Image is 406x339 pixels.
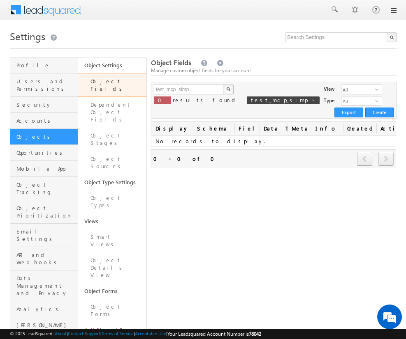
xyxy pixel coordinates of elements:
a: Object Sources [78,151,146,174]
a: Object Settings [78,57,146,73]
span: Accounts [16,117,76,124]
span: prev [357,152,372,166]
span: test_mcp_simp [251,96,307,103]
span: results found [173,96,238,103]
a: Analytics [10,301,78,317]
a: Contact Support [68,331,100,336]
span: Security [16,101,76,108]
span: Profile [16,62,76,69]
span: Email Settings [16,228,76,243]
a: Terms of Service [102,331,134,336]
a: Object Prioritization [10,200,78,224]
a: Activities and Scores [78,322,146,338]
div: Type [324,96,334,104]
input: Search Settings [285,32,397,42]
span: Opportunities [16,149,76,156]
span: Users and Permissions [16,78,76,92]
a: Accounts [10,113,78,129]
span: Data Type [260,121,288,135]
a: next [378,153,394,166]
div: View [324,85,334,93]
a: Object Type Settings [78,174,146,190]
span: Objects [16,133,76,140]
img: Search [226,87,230,91]
a: Smart Views [78,229,146,252]
span: Data Management and Privacy [16,275,76,297]
a: Object Tracking [10,177,78,200]
a: Dependent Object Fields [78,97,146,128]
a: Object Fields [78,73,146,97]
span: All [341,96,375,105]
span: Your Leadsquared Account Number is [167,331,261,337]
span: Object Tracking [16,181,76,196]
span: select [375,87,382,92]
a: Acceptable Use [135,331,166,336]
a: Object Forms [78,299,146,322]
span: 0 [158,96,167,103]
a: prev [357,153,373,166]
a: Views [78,213,146,229]
a: API and Webhooks [10,247,78,270]
span: Object Fields [151,58,191,67]
span: Meta Info [288,121,343,135]
span: [PERSON_NAME] [16,321,76,329]
a: Opportunities [10,145,78,161]
span: Created By [343,121,376,135]
span: © 2025 LeadSquared | | | | | [10,330,261,338]
span: Mobile App [16,165,76,172]
a: Mobile App [10,161,78,177]
button: Export [334,108,363,117]
span: Object Prioritization [16,204,76,219]
button: Create [365,108,394,117]
a: Object Forms [78,283,146,299]
span: Settings [10,30,45,43]
a: Email Settings [10,224,78,247]
span: 78042 [249,331,261,337]
a: [PERSON_NAME] [10,317,78,333]
span: Schema Name [193,121,234,135]
span: All [341,85,375,94]
span: select [375,98,382,103]
div: Manage custom object fields for your account [151,67,397,74]
span: Analytics [16,305,76,313]
td: No records to display. [151,136,396,147]
a: Object Stages [78,128,146,151]
span: Actions [376,121,396,135]
a: Profile [10,57,78,73]
a: Object Types [78,190,146,213]
div: 0 - 0 of 0 [153,154,219,163]
span: next [378,152,394,166]
span: API and Webhooks [16,251,76,266]
a: About [55,331,67,336]
a: Data Management and Privacy [10,270,78,301]
a: Objects [10,129,78,145]
a: Object Details View [78,252,146,283]
span: Display Name [151,121,193,135]
span: Field Type [234,121,260,135]
a: Users and Permissions [10,73,78,97]
a: Security [10,97,78,113]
